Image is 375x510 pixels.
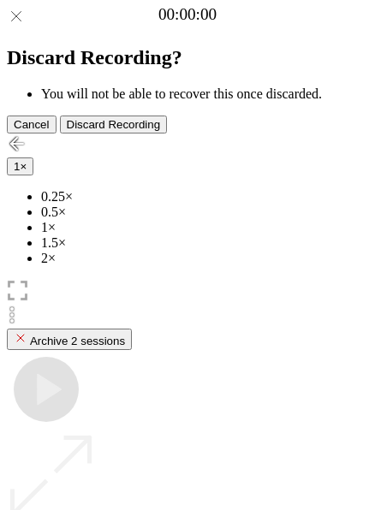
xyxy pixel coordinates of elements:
li: 0.25× [41,189,368,205]
li: 1.5× [41,235,368,251]
li: 1× [41,220,368,235]
button: Cancel [7,116,57,133]
button: Discard Recording [60,116,168,133]
li: 0.5× [41,205,368,220]
li: 2× [41,251,368,266]
button: Archive 2 sessions [7,329,132,350]
span: 1 [14,160,20,173]
button: 1× [7,157,33,175]
li: You will not be able to recover this once discarded. [41,86,368,102]
div: Archive 2 sessions [14,331,125,347]
h2: Discard Recording? [7,46,368,69]
a: 00:00:00 [158,5,217,24]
